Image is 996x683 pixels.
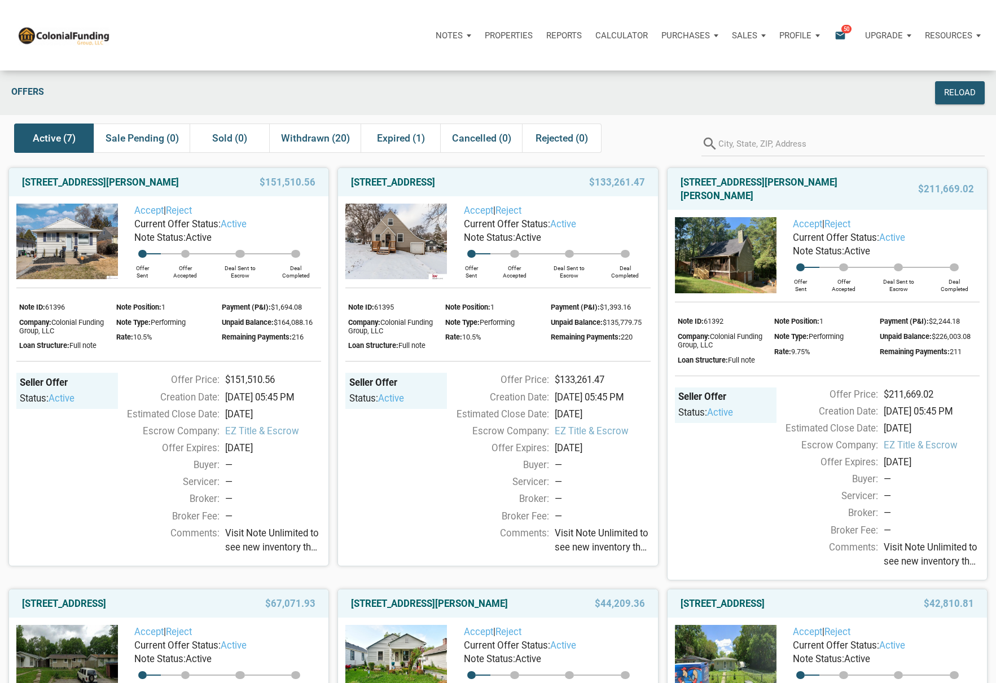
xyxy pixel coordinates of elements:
[441,458,549,472] div: Buyer:
[440,124,522,153] div: Cancelled (0)
[555,458,651,472] div: —
[704,317,723,325] span: 61392
[186,232,212,243] span: Active
[771,421,878,435] div: Estimated Close Date:
[441,424,549,438] div: Escrow Company:
[445,333,462,341] span: Rate:
[773,19,827,52] button: Profile
[348,303,374,311] span: Note ID:
[429,19,478,52] button: Notes
[274,318,313,327] span: $164,088.16
[398,341,425,350] span: Full note
[19,303,45,311] span: Note ID:
[791,347,810,356] span: 9.75%
[49,393,74,404] span: active
[655,19,725,52] a: Purchases
[678,391,773,403] div: Seller Offer
[441,441,549,455] div: Offer Expires:
[220,407,327,421] div: [DATE]
[265,597,315,610] span: $67,071.93
[595,597,645,610] span: $44,209.36
[19,341,69,350] span: Loan Structure:
[771,455,878,469] div: Offer Expires:
[929,317,960,325] span: $2,244.18
[260,175,315,189] span: $151,510.56
[221,640,247,651] span: active
[441,407,549,421] div: Estimated Close Date:
[600,258,651,279] div: Deal Completed
[678,317,704,325] span: Note ID:
[112,441,220,455] div: Offer Expires:
[441,509,549,523] div: Broker Fee:
[20,393,49,404] span: Status:
[884,540,980,569] span: Visit Note Unlimited to see new inventory that meets all of [PERSON_NAME]’s Six Rules of Notes. F...
[441,526,549,558] div: Comments:
[225,424,321,438] span: EZ Title & Escrow
[555,424,651,438] span: EZ Title & Escrow
[771,404,878,418] div: Creation Date:
[884,472,980,486] div: —
[485,30,533,41] p: Properties
[225,526,321,554] span: Visit Note Unlimited to see new inventory that meets all of [PERSON_NAME]’s Six Rules of Notes. F...
[589,19,655,52] a: Calculator
[779,30,811,41] p: Profile
[349,393,378,404] span: Status:
[935,81,985,104] button: Reload
[879,232,905,243] span: active
[45,303,65,311] span: 61396
[210,258,271,279] div: Deal Sent to Escrow
[464,626,521,637] span: |
[732,30,757,41] p: Sales
[878,421,985,435] div: [DATE]
[151,318,186,327] span: Performing
[725,19,773,52] a: Sales
[549,390,656,404] div: [DATE] 05:45 PM
[539,19,589,52] button: Reports
[515,653,541,664] span: Active
[220,373,327,387] div: $151,510.56
[69,341,96,350] span: Full note
[225,475,321,489] div: —
[161,303,165,311] span: 1
[925,30,972,41] p: Resources
[490,303,494,311] span: 1
[112,492,220,506] div: Broker:
[603,318,642,327] span: $135,779.75
[225,458,321,472] div: —
[929,271,980,292] div: Deal Completed
[116,333,133,341] span: Rate:
[551,303,600,311] span: Payment (P&I):
[221,218,247,230] span: active
[351,597,508,610] a: [STREET_ADDRESS][PERSON_NAME]
[793,218,822,230] a: Accept
[884,525,891,536] span: —
[441,373,549,387] div: Offer Price:
[134,640,221,651] span: Current Offer Status:
[793,653,844,664] span: Note Status:
[349,377,444,389] div: Seller Offer
[824,626,850,637] a: Reject
[134,653,186,664] span: Note Status:
[271,303,302,311] span: $1,694.08
[134,626,192,637] span: |
[844,245,870,257] span: Active
[348,318,380,327] span: Company:
[22,175,179,189] a: [STREET_ADDRESS][PERSON_NAME]
[774,332,809,341] span: Note Type:
[112,526,220,558] div: Comments:
[134,205,192,216] span: |
[819,271,868,292] div: Offer Accepted
[464,626,493,637] a: Accept
[880,317,929,325] span: Payment (P&I):
[464,640,550,651] span: Current Offer Status:
[361,124,440,153] div: Expired (1)
[478,19,539,52] a: Properties
[186,653,212,664] span: Active
[441,492,549,506] div: Broker:
[661,30,710,41] p: Purchases
[166,205,192,216] a: Reject
[793,626,822,637] a: Accept
[134,218,221,230] span: Current Offer Status:
[112,509,220,523] div: Broker Fee:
